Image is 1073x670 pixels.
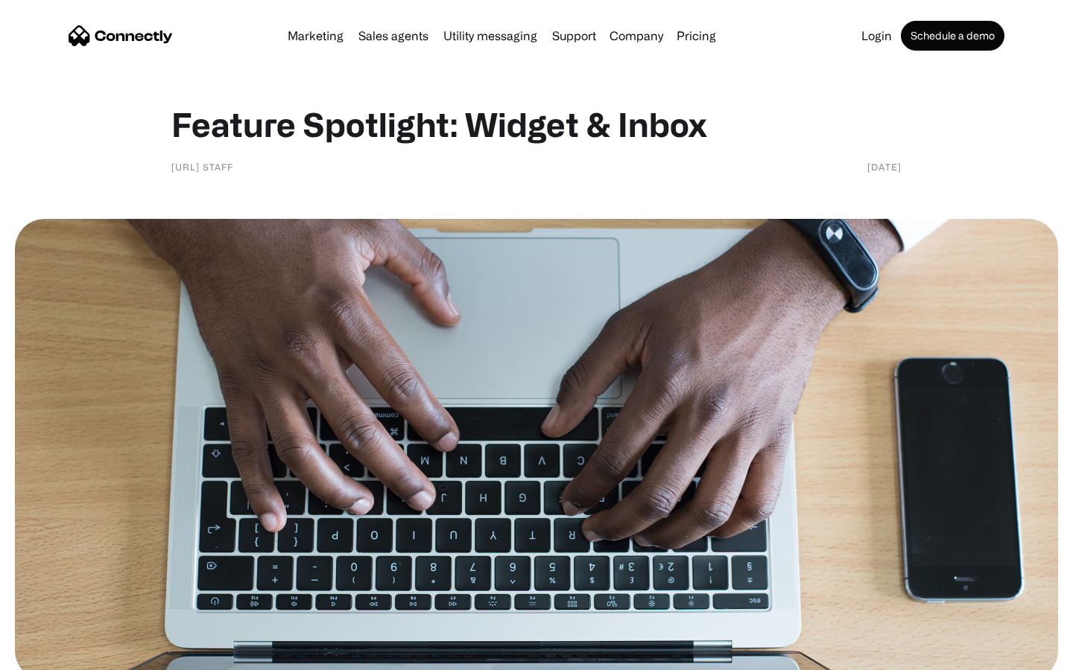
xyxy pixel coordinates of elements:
h1: Feature Spotlight: Widget & Inbox [171,104,902,144]
a: Sales agents [352,30,434,42]
div: [URL] staff [171,159,233,174]
a: Support [546,30,602,42]
aside: Language selected: English [15,644,89,665]
div: Company [610,25,663,46]
a: Utility messaging [437,30,543,42]
ul: Language list [30,644,89,665]
a: Schedule a demo [901,21,1004,51]
a: Pricing [671,30,722,42]
div: [DATE] [867,159,902,174]
a: Marketing [282,30,349,42]
a: Login [855,30,898,42]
